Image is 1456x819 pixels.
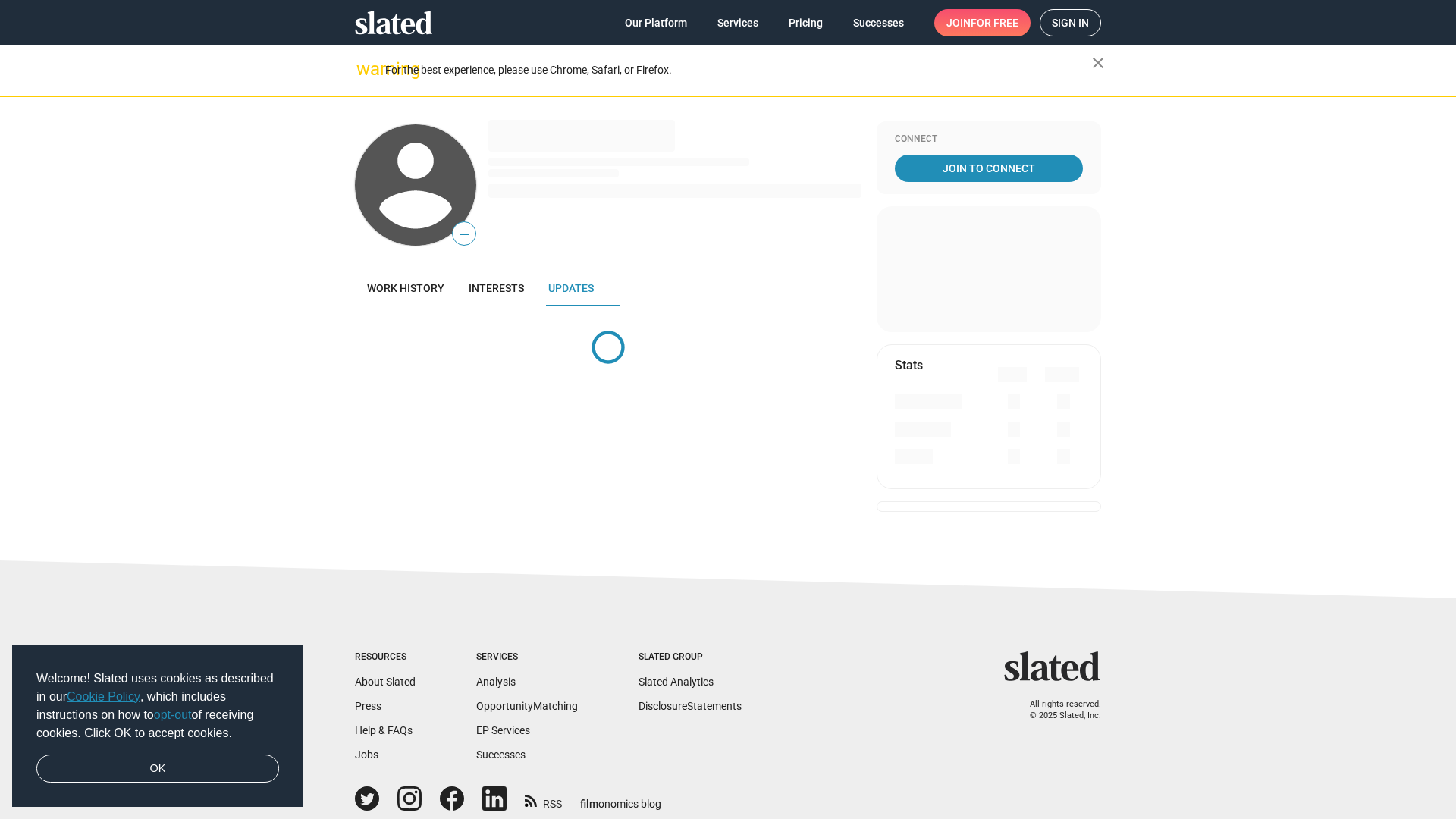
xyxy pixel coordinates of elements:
a: Analysis [476,676,516,688]
span: Welcome! Slated uses cookies as described in our , which includes instructions on how to of recei... [36,670,279,742]
span: Our Platform [625,9,687,36]
a: Press [355,700,381,712]
mat-icon: warning [356,60,375,78]
span: Successes [853,9,904,36]
a: dismiss cookie message [36,755,279,783]
span: Join To Connect [898,155,1080,182]
div: Resources [355,651,416,664]
a: Interests [457,270,536,306]
a: Services [705,9,770,36]
a: RSS [525,788,562,811]
span: Sign in [1052,10,1089,36]
a: Help & FAQs [355,724,413,736]
a: Successes [841,9,916,36]
span: Pricing [789,9,823,36]
a: OpportunityMatching [476,700,578,712]
a: Sign in [1040,9,1101,36]
a: Our Platform [613,9,699,36]
div: For the best experience, please use Chrome, Safari, or Firefox. [385,60,1092,80]
mat-icon: close [1089,54,1107,72]
span: — [453,224,475,244]
span: film [580,798,598,810]
div: Connect [895,133,1083,146]
span: Services [717,9,758,36]
a: About Slated [355,676,416,688]
a: filmonomics blog [580,785,661,811]
a: EP Services [476,724,530,736]
a: Join To Connect [895,155,1083,182]
a: Joinfor free [934,9,1031,36]
p: All rights reserved. © 2025 Slated, Inc. [1014,699,1101,721]
a: Updates [536,270,606,306]
a: Jobs [355,748,378,761]
span: for free [971,9,1018,36]
div: Services [476,651,578,664]
div: Slated Group [639,651,742,664]
a: DisclosureStatements [639,700,742,712]
mat-card-title: Stats [895,357,923,373]
a: Pricing [777,9,835,36]
span: Join [946,9,1018,36]
span: Work history [367,282,444,294]
a: Slated Analytics [639,676,714,688]
a: Work history [355,270,457,306]
a: Cookie Policy [67,690,140,703]
a: Successes [476,748,526,761]
div: cookieconsent [12,645,303,808]
span: Updates [548,282,594,294]
a: opt-out [154,708,192,721]
span: Interests [469,282,524,294]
